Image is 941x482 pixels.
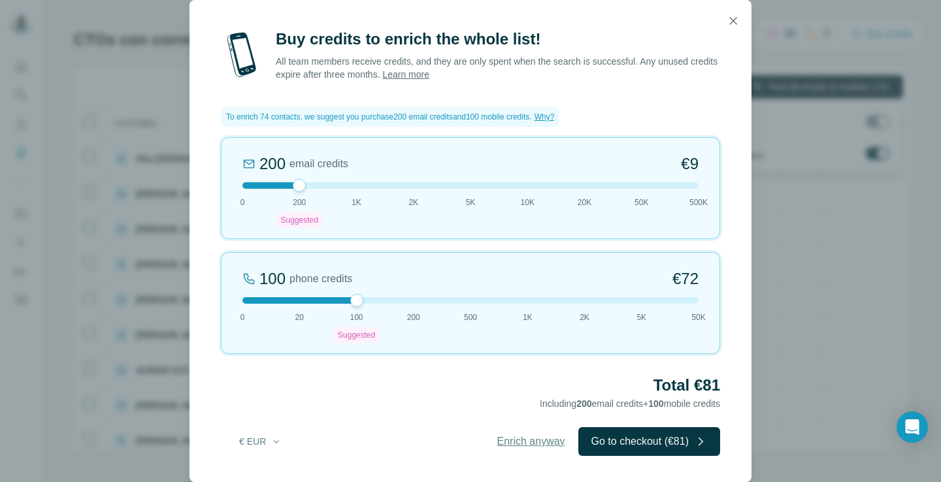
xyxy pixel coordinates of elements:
a: Learn more [382,69,429,80]
div: Open Intercom Messenger [897,411,928,443]
h2: Total €81 [221,375,720,396]
span: 5K [466,197,476,208]
div: 100 [259,268,286,289]
button: Enrich anyway [484,427,578,456]
span: 5K [636,312,646,323]
span: 200 [576,398,591,409]
span: €9 [681,153,699,174]
span: Including email credits + mobile credits [540,398,720,409]
span: 20 [295,312,304,323]
span: 100 [350,312,363,323]
span: 200 [407,312,420,323]
span: 0 [240,312,245,323]
span: 200 [293,197,306,208]
span: Enrich anyway [497,434,565,449]
span: 2K [408,197,418,208]
span: 50K [635,197,648,208]
div: Suggested [277,212,322,228]
button: € EUR [230,430,291,453]
span: 50K [691,312,705,323]
div: 200 [259,153,286,174]
span: Why? [535,112,555,121]
img: mobile-phone [221,29,263,81]
span: email credits [289,156,348,172]
span: 0 [240,197,245,208]
span: 20K [578,197,591,208]
span: 500 [464,312,477,323]
span: phone credits [289,271,352,287]
p: All team members receive credits, and they are only spent when the search is successful. Any unus... [276,55,720,81]
span: 500K [689,197,708,208]
span: 1K [523,312,533,323]
span: 10K [521,197,535,208]
span: €72 [672,268,699,289]
span: 2K [580,312,589,323]
span: 100 [648,398,663,409]
div: Suggested [334,327,379,343]
button: Go to checkout (€81) [578,427,720,456]
span: To enrich 74 contacts, we suggest you purchase 200 email credits and 100 mobile credits . [226,111,532,123]
span: 1K [352,197,361,208]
